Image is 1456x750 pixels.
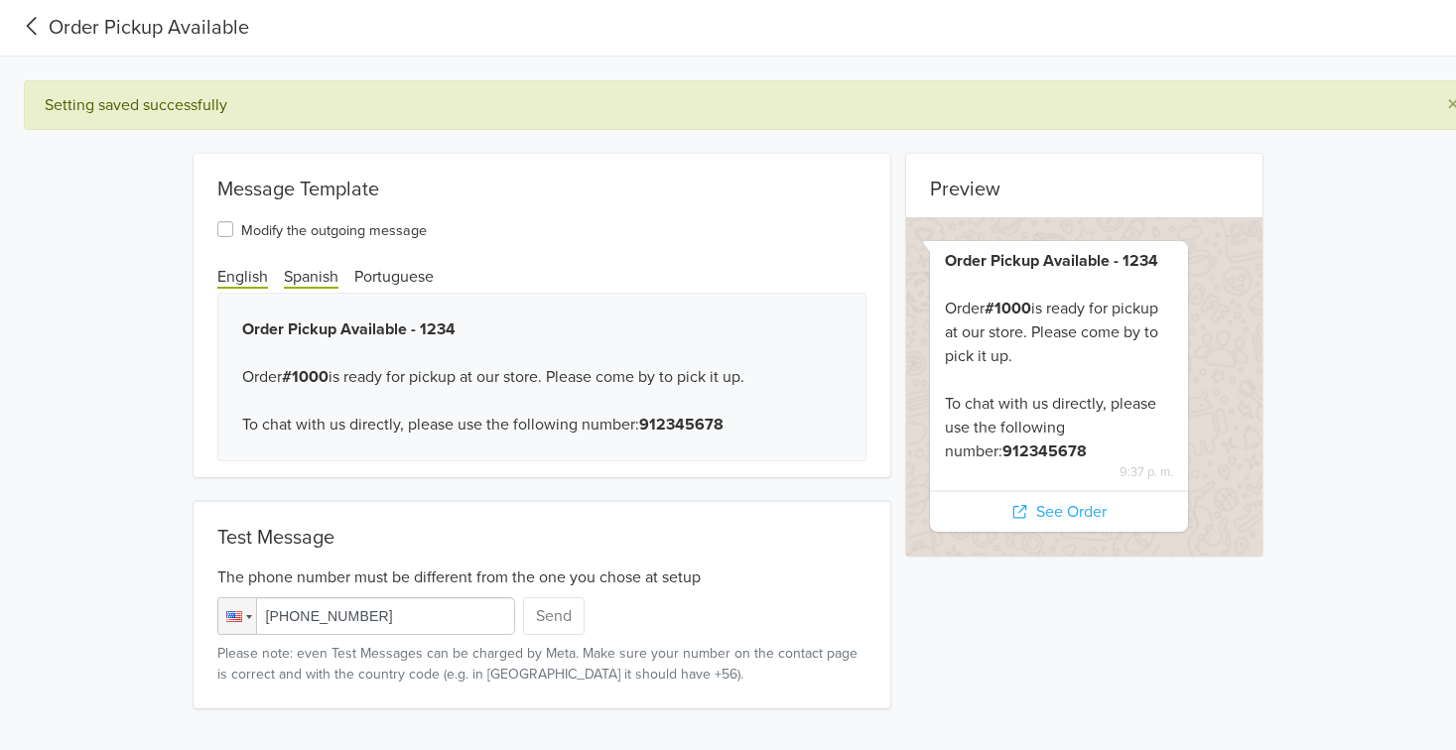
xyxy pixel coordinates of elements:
small: Please note: even Test Messages can be charged by Meta. Make sure your number on the contact page... [217,643,867,685]
span: English [217,267,268,289]
div: United States: + 1 [218,598,256,634]
div: Setting saved successfully [45,93,1415,117]
b: #1000 [985,299,1031,318]
b: 912345678 [1002,441,1087,461]
span: 9:37 p. m. [945,463,1172,482]
div: Preview [906,154,1262,209]
span: Portuguese [354,267,434,287]
div: Order is ready for pickup at our store. Please come by to pick it up. To chat with us directly, p... [945,249,1172,463]
b: 912345678 [639,415,724,435]
b: Order Pickup Available - 1234 [242,319,456,339]
span: Spanish [284,267,338,289]
input: 1 (702) 123-4567 [217,597,515,635]
b: Order Pickup Available - 1234 [945,251,1158,271]
a: Order Pickup Available [16,13,249,43]
b: #1000 [282,367,329,387]
div: See Order [930,491,1187,532]
div: Message Template [194,154,891,209]
label: Modify the outgoing message [241,217,427,241]
button: Send [523,597,585,635]
div: Test Message [217,526,867,550]
div: The phone number must be different from the one you chose at setup [217,558,867,589]
div: Order is ready for pickup at our store. Please come by to pick it up. To chat with us directly, p... [217,293,867,461]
